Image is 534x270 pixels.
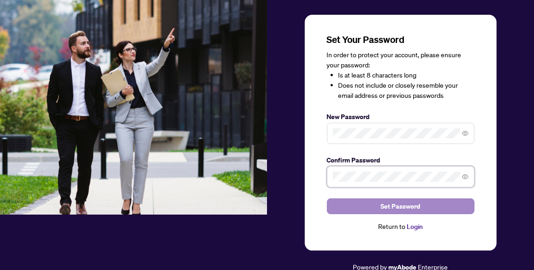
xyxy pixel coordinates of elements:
a: Login [407,222,423,231]
span: eye [462,130,469,137]
button: Set Password [327,198,475,214]
h3: Set Your Password [327,33,475,46]
span: Set Password [381,199,421,214]
div: In order to protect your account, please ensure your password: [327,50,475,101]
div: Return to [327,222,475,232]
label: Confirm Password [327,155,475,165]
li: Does not include or closely resemble your email address or previous passwords [338,80,475,101]
label: New Password [327,112,475,122]
li: Is at least 8 characters long [338,70,475,80]
span: eye [462,174,469,180]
